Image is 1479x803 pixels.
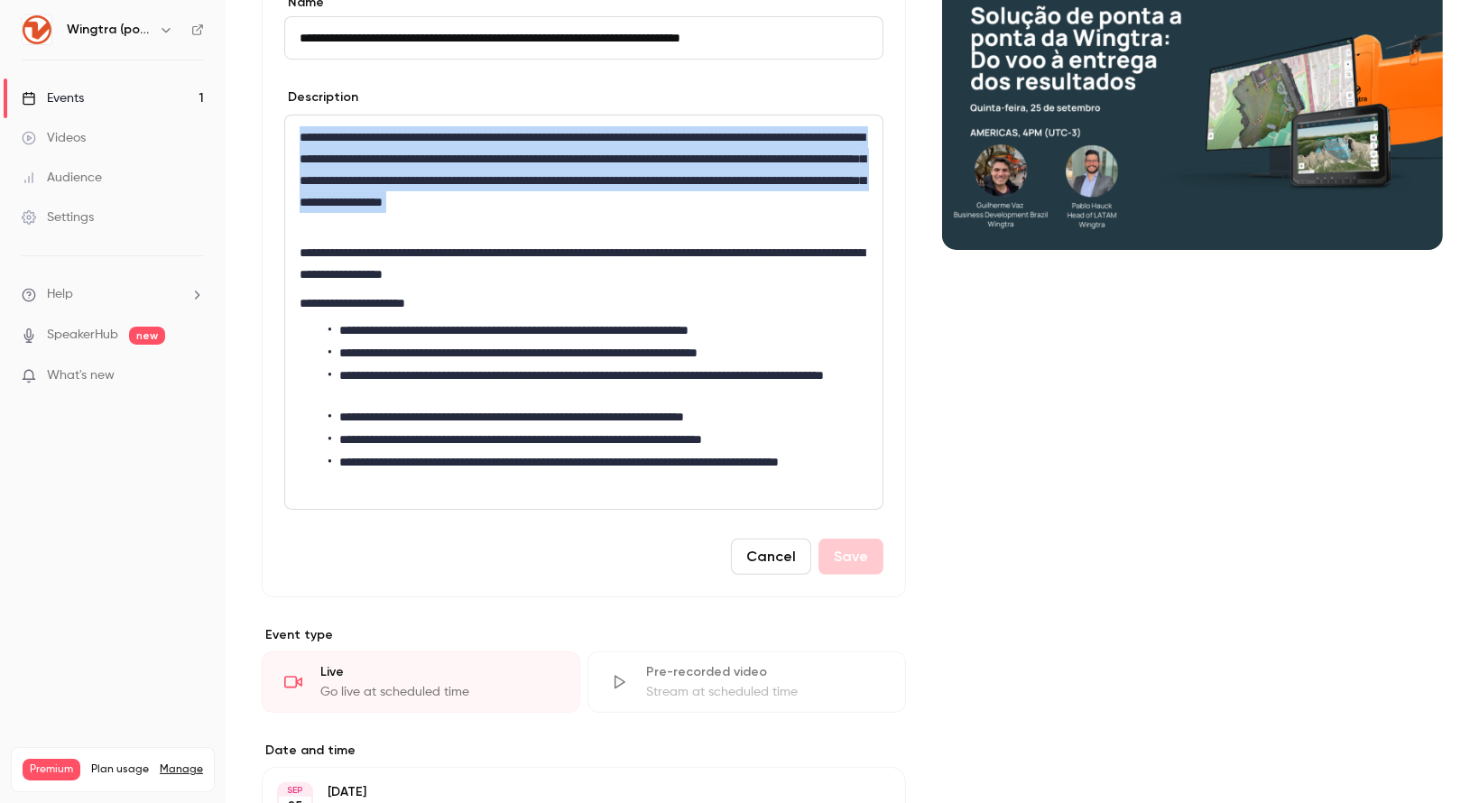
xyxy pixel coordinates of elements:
[47,326,118,345] a: SpeakerHub
[279,784,311,797] div: SEP
[285,115,883,509] div: editor
[646,683,883,701] div: Stream at scheduled time
[22,169,102,187] div: Audience
[67,21,152,39] h6: Wingtra (português)
[22,129,86,147] div: Videos
[262,742,906,760] label: Date and time
[328,783,810,801] p: [DATE]
[47,366,115,385] span: What's new
[23,759,80,780] span: Premium
[182,368,204,384] iframe: Noticeable Trigger
[22,89,84,107] div: Events
[587,651,906,713] div: Pre-recorded videoStream at scheduled time
[320,663,558,681] div: Live
[22,285,204,304] li: help-dropdown-opener
[91,762,149,777] span: Plan usage
[284,115,883,510] section: description
[262,651,580,713] div: LiveGo live at scheduled time
[47,285,73,304] span: Help
[129,327,165,345] span: new
[262,626,906,644] p: Event type
[23,15,51,44] img: Wingtra (português)
[160,762,203,777] a: Manage
[731,539,811,575] button: Cancel
[22,208,94,226] div: Settings
[646,663,883,681] div: Pre-recorded video
[320,683,558,701] div: Go live at scheduled time
[284,88,358,106] label: Description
